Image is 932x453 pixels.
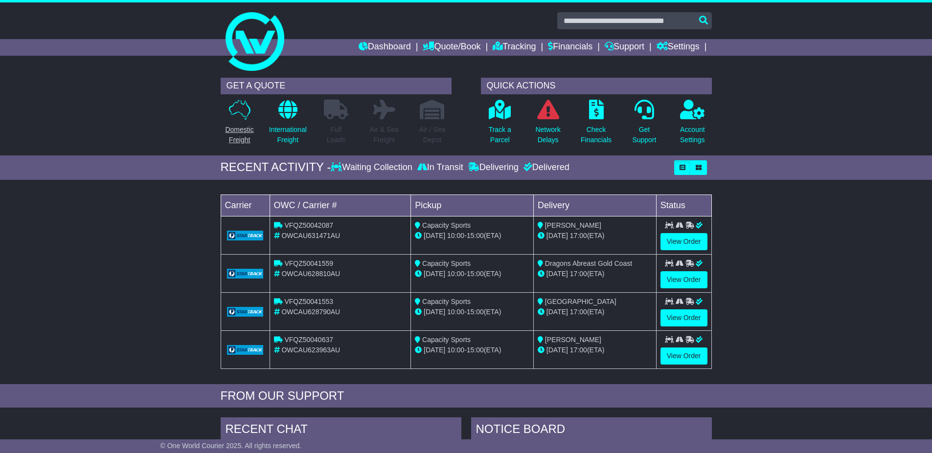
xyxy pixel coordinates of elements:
span: 10:00 [447,346,464,354]
span: 17:00 [570,270,587,278]
div: (ETA) [538,345,652,355]
a: Dashboard [359,39,411,56]
div: Delivering [466,162,521,173]
span: [DATE] [546,346,568,354]
p: Air / Sea Depot [419,125,446,145]
span: 15:00 [467,232,484,239]
span: 10:00 [447,270,464,278]
span: Dragons Abreast Gold Coast [545,259,632,267]
div: (ETA) [538,269,652,279]
span: VFQZ50042087 [284,221,333,229]
a: DomesticFreight [225,99,254,151]
p: Domestic Freight [225,125,253,145]
div: - (ETA) [415,269,529,279]
div: (ETA) [538,307,652,317]
a: NetworkDelays [535,99,561,151]
span: [DATE] [424,308,445,316]
a: AccountSettings [680,99,705,151]
div: Waiting Collection [331,162,414,173]
span: © One World Courier 2025. All rights reserved. [160,442,302,450]
div: (ETA) [538,231,652,241]
span: Capacity Sports [422,221,471,229]
p: Full Loads [324,125,348,145]
a: GetSupport [632,99,657,151]
a: View Order [660,309,707,326]
span: Capacity Sports [422,259,471,267]
a: View Order [660,347,707,365]
div: FROM OUR SUPPORT [221,389,712,403]
td: Delivery [533,194,656,216]
span: [DATE] [546,270,568,278]
span: 17:00 [570,232,587,239]
div: - (ETA) [415,307,529,317]
div: Delivered [521,162,569,173]
p: Check Financials [581,125,612,145]
span: [DATE] [424,270,445,278]
span: [PERSON_NAME] [545,336,601,344]
img: GetCarrierServiceLogo [227,307,264,317]
a: Financials [548,39,592,56]
span: [DATE] [424,346,445,354]
div: NOTICE BOARD [471,417,712,444]
span: OWCAU631471AU [281,232,340,239]
span: OWCAU628810AU [281,270,340,278]
span: 17:00 [570,346,587,354]
a: Track aParcel [488,99,512,151]
div: In Transit [415,162,466,173]
div: - (ETA) [415,345,529,355]
div: GET A QUOTE [221,78,452,94]
span: OWCAU623963AU [281,346,340,354]
span: 17:00 [570,308,587,316]
img: GetCarrierServiceLogo [227,231,264,240]
td: Pickup [411,194,534,216]
a: Quote/Book [423,39,480,56]
p: Air & Sea Freight [370,125,399,145]
td: Status [656,194,711,216]
div: RECENT CHAT [221,417,461,444]
span: [DATE] [546,308,568,316]
p: International Freight [269,125,307,145]
span: Capacity Sports [422,298,471,305]
span: 15:00 [467,308,484,316]
a: Support [605,39,644,56]
span: 15:00 [467,346,484,354]
img: GetCarrierServiceLogo [227,345,264,355]
a: Settings [657,39,700,56]
span: VFQZ50041559 [284,259,333,267]
a: View Order [660,271,707,288]
span: OWCAU628790AU [281,308,340,316]
p: Network Delays [535,125,560,145]
a: InternationalFreight [269,99,307,151]
td: Carrier [221,194,270,216]
span: 10:00 [447,232,464,239]
td: OWC / Carrier # [270,194,411,216]
a: View Order [660,233,707,250]
span: 15:00 [467,270,484,278]
div: - (ETA) [415,231,529,241]
span: 10:00 [447,308,464,316]
div: RECENT ACTIVITY - [221,160,331,174]
p: Account Settings [680,125,705,145]
div: QUICK ACTIONS [481,78,712,94]
span: [DATE] [424,232,445,239]
span: VFQZ50040637 [284,336,333,344]
span: [GEOGRAPHIC_DATA] [545,298,616,305]
img: GetCarrierServiceLogo [227,269,264,279]
span: VFQZ50041553 [284,298,333,305]
a: Tracking [493,39,536,56]
span: [PERSON_NAME] [545,221,601,229]
span: Capacity Sports [422,336,471,344]
a: CheckFinancials [580,99,612,151]
p: Track a Parcel [489,125,511,145]
span: [DATE] [546,232,568,239]
p: Get Support [632,125,656,145]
